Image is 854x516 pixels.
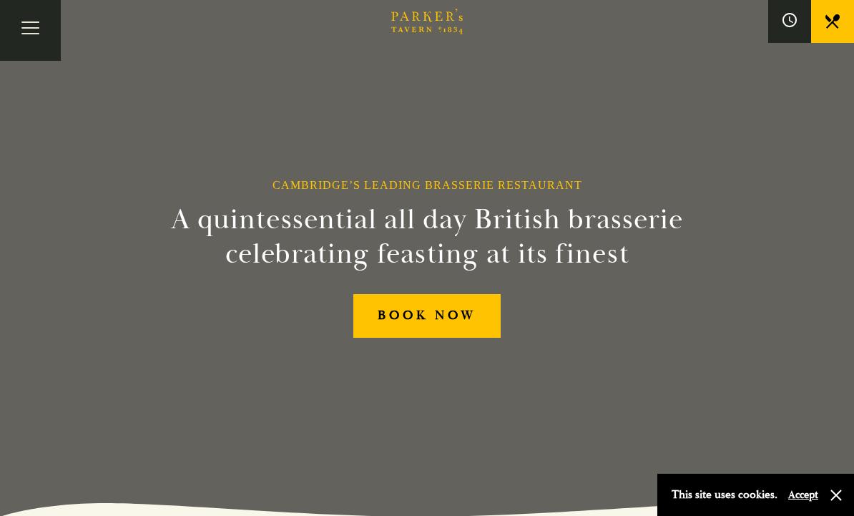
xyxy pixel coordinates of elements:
[158,203,696,271] h2: A quintessential all day British brasserie celebrating feasting at its finest
[672,485,777,505] p: This site uses cookies.
[788,488,818,502] button: Accept
[353,294,501,338] a: BOOK NOW
[273,178,582,192] h1: Cambridge’s Leading Brasserie Restaurant
[829,488,843,502] button: Close and accept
